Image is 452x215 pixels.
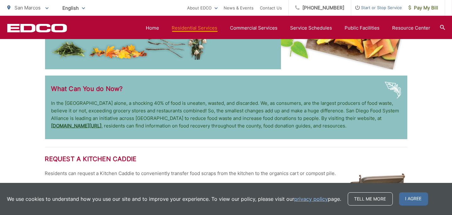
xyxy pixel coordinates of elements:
a: EDCD logo. Return to the homepage. [7,24,67,32]
a: Commercial Services [230,24,278,32]
a: [DOMAIN_NAME][URL] [51,122,102,130]
p: We use cookies to understand how you use our site and to improve your experience. To view our pol... [7,195,341,203]
a: Tell me more [348,192,393,206]
img: Yard waste [51,31,207,60]
span: Pay My Bill [409,4,438,12]
p: Residents can request a Kitchen Caddie to conveniently transfer food scraps from the kitchen to t... [45,170,407,177]
p: In the [GEOGRAPHIC_DATA] alone, a shocking 40% of food is uneaten, wasted, and discarded. We, as ... [51,99,401,130]
a: Resource Center [392,24,431,32]
span: English [58,3,90,14]
h2: Request a Kitchen Caddie [45,155,407,163]
span: San Marcos [15,5,41,11]
img: Leaf icon [385,82,401,99]
a: Service Schedules [290,24,332,32]
a: News & Events [224,4,254,12]
h2: What Can You do Now? [51,85,401,93]
a: About EDCO [187,4,218,12]
a: Contact Us [260,4,282,12]
a: privacy policy [295,195,328,203]
a: Public Facilities [345,24,380,32]
a: Residential Services [172,24,218,32]
a: Home [146,24,159,32]
span: I agree [399,192,428,206]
